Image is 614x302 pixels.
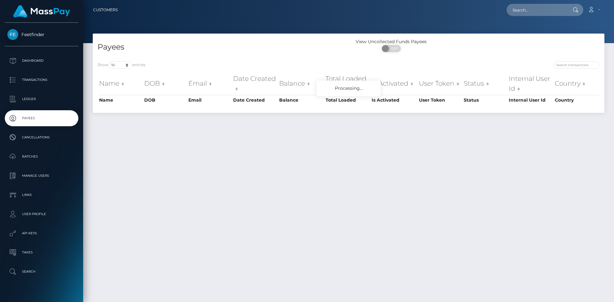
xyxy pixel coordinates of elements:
th: Email [187,95,232,105]
p: Taxes [7,248,76,257]
input: Search... [507,4,567,16]
p: Transactions [7,75,76,85]
th: Name [98,72,143,95]
th: Status [462,95,507,105]
th: Is Activated [370,72,417,95]
a: Taxes [5,244,78,260]
p: Payees [7,113,76,123]
th: Country [553,72,600,95]
a: Batches [5,149,78,165]
a: Payees [5,110,78,126]
select: Showentries [108,61,132,69]
th: User Token [417,72,462,95]
th: Balance [278,72,324,95]
span: OFF [385,45,401,52]
input: Search transactions [553,61,600,69]
a: Customers [93,3,118,17]
th: DOB [143,72,187,95]
th: Country [553,95,600,105]
p: Batches [7,152,76,161]
a: Manage Users [5,168,78,184]
p: API Keys [7,228,76,238]
p: Search [7,267,76,276]
div: Processing... [317,81,381,96]
th: Balance [278,95,324,105]
div: View Uncollected Funds Payees [349,38,434,45]
th: Date Created [232,72,278,95]
a: Links [5,187,78,203]
a: User Profile [5,206,78,222]
img: MassPay Logo [13,5,70,18]
a: Search [5,264,78,280]
th: Is Activated [370,95,417,105]
p: Manage Users [7,171,76,181]
p: Cancellations [7,133,76,142]
th: Email [187,72,232,95]
a: Transactions [5,72,78,88]
th: Internal User Id [507,95,553,105]
a: Ledger [5,91,78,107]
h4: Payees [98,42,344,53]
th: DOB [143,95,187,105]
a: Cancellations [5,129,78,145]
p: Ledger [7,94,76,104]
p: Links [7,190,76,200]
th: Status [462,72,507,95]
th: Total Loaded [324,72,370,95]
label: Show entries [98,61,146,69]
span: Feetfinder [5,32,78,37]
img: Feetfinder [7,29,18,40]
a: API Keys [5,225,78,241]
p: Dashboard [7,56,76,66]
th: User Token [417,95,462,105]
th: Date Created [232,95,278,105]
a: Dashboard [5,53,78,69]
th: Internal User Id [507,72,553,95]
th: Total Loaded [324,95,370,105]
p: User Profile [7,209,76,219]
th: Name [98,95,143,105]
